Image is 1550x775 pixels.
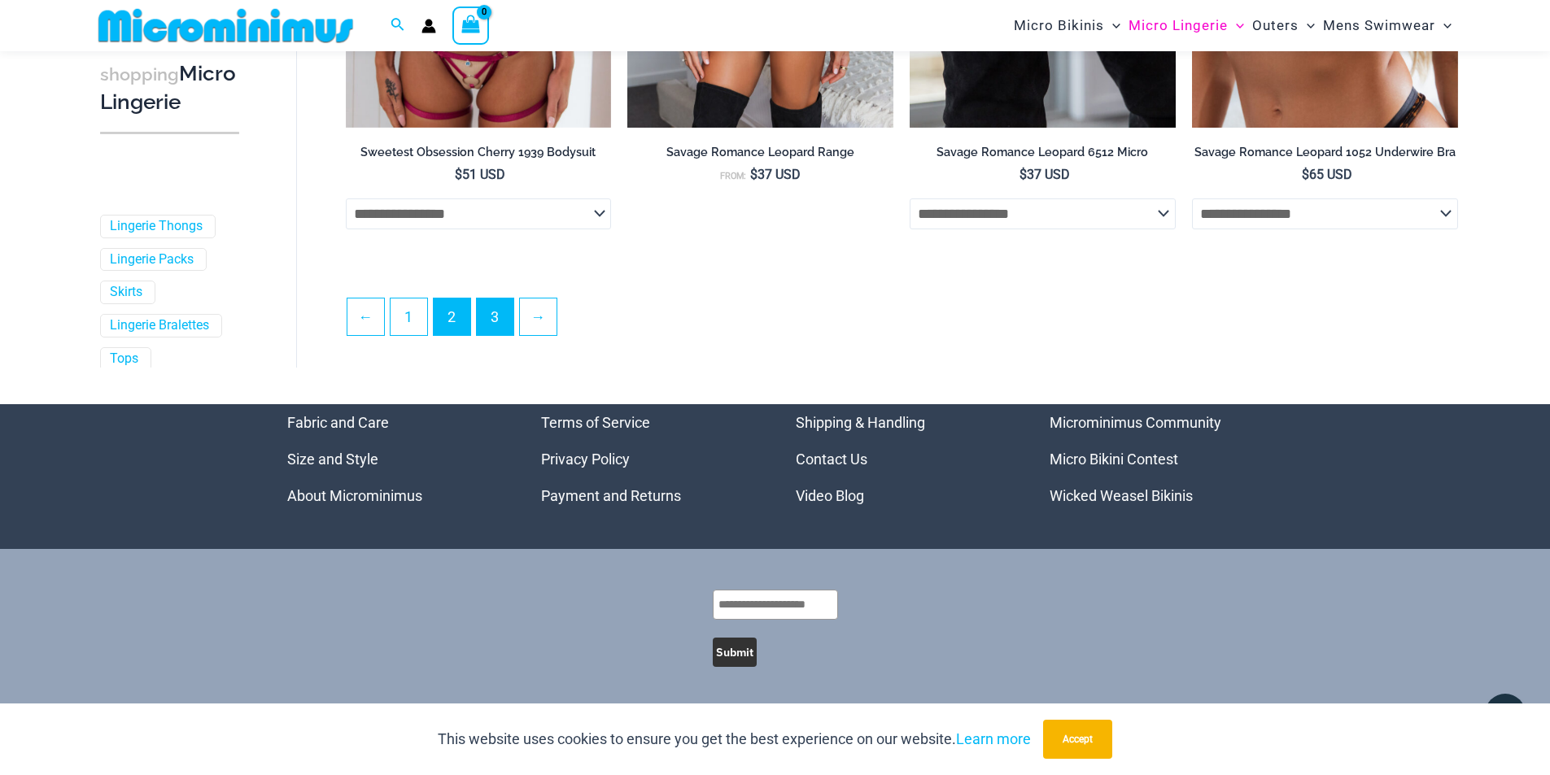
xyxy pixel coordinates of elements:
span: Menu Toggle [1228,5,1244,46]
aside: Footer Widget 2 [541,404,755,514]
a: Savage Romance Leopard Range [627,145,893,166]
span: Menu Toggle [1104,5,1120,46]
a: ← [347,298,384,335]
a: View Shopping Cart, empty [452,7,490,44]
bdi: 65 USD [1302,167,1352,182]
a: Learn more [956,730,1031,747]
span: Micro Lingerie [1129,5,1228,46]
a: OutersMenu ToggleMenu Toggle [1248,5,1319,46]
aside: Footer Widget 1 [287,404,501,514]
nav: Menu [796,404,1010,514]
a: Privacy Policy [541,451,630,468]
a: Contact Us [796,451,867,468]
a: Size and Style [287,451,378,468]
h3: Micro Lingerie [100,60,239,116]
span: From: [720,171,746,181]
button: Submit [713,638,757,667]
a: Microminimus Community [1050,414,1221,431]
a: Lingerie Thongs [110,218,203,235]
h2: Savage Romance Leopard Range [627,145,893,160]
h2: Savage Romance Leopard 1052 Underwire Bra [1192,145,1458,160]
a: Savage Romance Leopard 1052 Underwire Bra [1192,145,1458,166]
nav: Menu [287,404,501,514]
span: Outers [1252,5,1299,46]
a: Fabric and Care [287,414,389,431]
span: $ [1302,167,1309,182]
a: Page 3 [477,298,513,335]
span: Menu Toggle [1299,5,1315,46]
a: About Microminimus [287,487,422,504]
a: Shipping & Handling [796,414,925,431]
a: Search icon link [391,15,405,36]
a: Micro BikinisMenu ToggleMenu Toggle [1010,5,1124,46]
aside: Footer Widget 4 [1050,404,1264,514]
bdi: 51 USD [455,167,505,182]
a: Micro LingerieMenu ToggleMenu Toggle [1124,5,1248,46]
nav: Menu [541,404,755,514]
span: $ [750,167,758,182]
span: $ [1020,167,1027,182]
a: Payment and Returns [541,487,681,504]
img: MM SHOP LOGO FLAT [92,7,360,44]
h2: Sweetest Obsession Cherry 1939 Bodysuit [346,145,612,160]
a: Lingerie Packs [110,251,194,268]
a: Savage Romance Leopard 6512 Micro [910,145,1176,166]
span: Menu Toggle [1435,5,1452,46]
span: Mens Swimwear [1323,5,1435,46]
a: → [520,298,557,335]
a: Page 1 [391,298,427,335]
a: Mens SwimwearMenu ToggleMenu Toggle [1319,5,1456,46]
nav: Site Navigation [1007,2,1459,49]
span: Micro Bikinis [1014,5,1104,46]
p: This website uses cookies to ensure you get the best experience on our website. [438,727,1031,751]
a: Tops [110,350,138,368]
span: Page 2 [434,298,470,335]
a: Video Blog [796,487,864,504]
span: shopping [100,64,179,85]
bdi: 37 USD [1020,167,1070,182]
a: Sweetest Obsession Cherry 1939 Bodysuit [346,145,612,166]
nav: Product Pagination [346,298,1458,345]
a: Terms of Service [541,414,650,431]
a: Skirts [110,284,142,301]
a: Micro Bikini Contest [1050,451,1178,468]
button: Accept [1043,720,1112,759]
a: Account icon link [421,19,436,33]
span: $ [455,167,462,182]
a: Lingerie Bralettes [110,317,209,334]
nav: Menu [1050,404,1264,514]
bdi: 37 USD [750,167,801,182]
a: Wicked Weasel Bikinis [1050,487,1193,504]
h2: Savage Romance Leopard 6512 Micro [910,145,1176,160]
aside: Footer Widget 3 [796,404,1010,514]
